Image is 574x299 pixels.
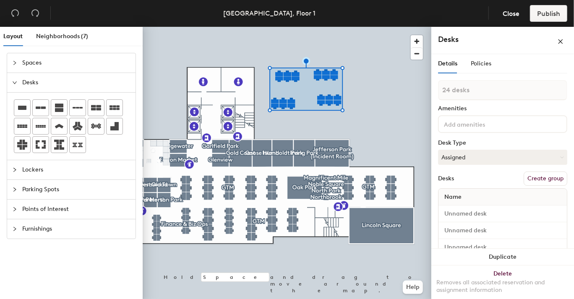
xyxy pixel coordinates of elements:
[503,10,519,18] span: Close
[12,167,17,172] span: collapsed
[27,5,44,22] button: Redo (⌘ + ⇧ + Z)
[36,33,88,40] span: Neighborhoods (7)
[438,140,567,146] div: Desk Type
[438,60,457,67] span: Details
[12,80,17,85] span: expanded
[22,73,130,92] span: Desks
[22,180,130,199] span: Parking Spots
[22,53,130,73] span: Spaces
[438,34,530,45] h4: Desks
[440,242,565,253] input: Unnamed desk
[22,200,130,219] span: Points of Interest
[7,5,23,22] button: Undo (⌘ + Z)
[530,5,567,22] button: Publish
[436,279,569,294] div: Removes all associated reservation and assignment information
[471,60,491,67] span: Policies
[438,150,567,165] button: Assigned
[438,105,567,112] div: Amenities
[12,187,17,192] span: collapsed
[440,190,466,205] span: Name
[12,226,17,231] span: collapsed
[440,225,565,237] input: Unnamed desk
[22,219,130,239] span: Furnishings
[3,33,23,40] span: Layout
[224,8,316,18] div: [GEOGRAPHIC_DATA], Floor 1
[496,5,527,22] button: Close
[11,9,19,17] span: undo
[12,60,17,65] span: collapsed
[440,208,565,220] input: Unnamed desk
[558,39,564,44] span: close
[438,175,454,182] div: Desks
[524,172,567,186] button: Create group
[22,160,130,179] span: Lockers
[442,119,518,129] input: Add amenities
[431,249,574,265] button: Duplicate
[12,207,17,212] span: collapsed
[403,281,423,294] button: Help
